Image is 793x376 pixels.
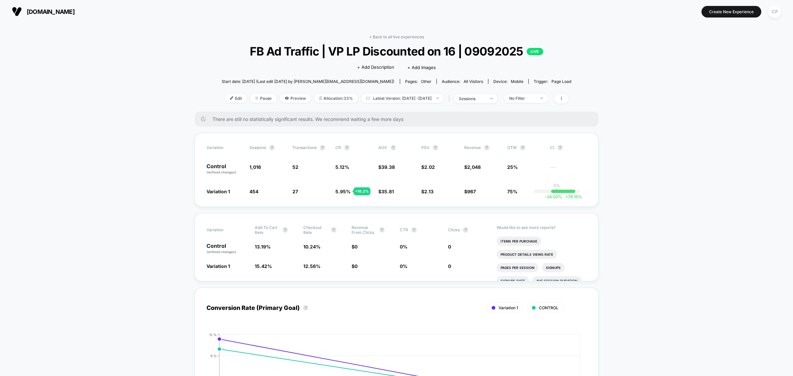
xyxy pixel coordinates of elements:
span: 75% [507,189,517,194]
button: ? [411,227,417,233]
span: | [447,94,454,103]
div: Audience: [442,79,483,84]
span: Sessions [249,145,266,150]
span: 5.95 % [335,189,351,194]
span: Revenue From Clicks [352,225,376,235]
span: 0 [355,263,358,269]
p: Control [207,243,248,254]
span: $ [421,189,434,194]
img: end [490,98,493,99]
span: $ [378,189,394,194]
button: ? [463,227,468,233]
tspan: 9 % [210,354,217,357]
span: 0 % [400,244,407,249]
div: Pages: [405,79,432,84]
p: | [556,188,557,193]
span: + Add Description [357,64,394,71]
span: $ [352,263,358,269]
span: 25% [507,164,518,170]
button: ? [269,145,275,150]
span: other [421,79,432,84]
p: LIVE [527,48,543,55]
button: ? [283,227,288,233]
span: Device: [488,79,528,84]
span: Edit [225,94,247,103]
span: 0 [448,244,451,249]
button: ? [331,227,336,233]
span: + Add Images [407,65,436,70]
span: Page Load [551,79,571,84]
span: CTR [400,227,408,232]
p: Would like to see more reports? [497,225,587,230]
span: Variation [207,145,243,150]
span: 0 [448,263,451,269]
img: rebalance [319,96,322,100]
span: 1,016 [249,164,261,170]
span: 27 [292,189,298,194]
span: Preview [280,94,311,103]
button: [DOMAIN_NAME] [10,6,77,17]
span: PSV [421,145,430,150]
span: 454 [249,189,258,194]
a: < Back to all live experiences [369,34,424,39]
span: FB Ad Traffic | VP LP Discounted on 16 | 09092025 [239,44,554,58]
span: 13.19 % [255,244,271,249]
span: 10.24 % [303,244,321,249]
span: 0 % [400,263,407,269]
span: [DOMAIN_NAME] [27,8,75,15]
div: + 16.2 % [354,187,370,195]
button: ? [379,227,385,233]
span: Pause [250,94,277,103]
span: 2.13 [424,189,434,194]
button: CP [766,5,783,19]
span: 0 [355,244,358,249]
span: 5.12 % [335,164,349,170]
span: CR [335,145,341,150]
li: Avg Session Duration [532,276,582,285]
div: sessions [459,96,485,101]
button: Create New Experience [701,6,761,18]
span: 2,048 [467,164,481,170]
span: OTW [507,145,544,150]
span: (without changes) [207,250,236,254]
button: ? [520,145,525,150]
span: Clicks [448,227,460,232]
span: Variation 1 [207,263,230,269]
span: Latest Version: [DATE] - [DATE] [361,94,444,103]
img: end [436,97,439,99]
button: ? [391,145,396,150]
img: edit [230,96,233,100]
span: 15.42 % [255,263,272,269]
span: Checkout Rate [303,225,328,235]
span: $ [421,164,435,170]
span: Variation 1 [499,305,518,310]
p: 0% [553,183,560,188]
span: --- [550,165,586,175]
button: ? [484,145,489,150]
span: 79.15 % [562,194,582,199]
span: Variation 1 [207,189,230,194]
li: Signups [542,263,565,272]
li: Signups Rate [497,276,529,285]
p: Control [207,164,243,175]
span: $ [464,164,481,170]
span: 12.56 % [303,263,321,269]
li: Pages Per Session [497,263,539,272]
span: 52 [292,164,298,170]
div: No Filter [509,96,536,101]
li: Items Per Purchase [497,237,541,246]
span: There are still no statistically significant results. We recommend waiting a few more days [212,116,585,122]
img: end [541,97,543,99]
button: ? [303,305,308,311]
span: AOV [378,145,387,150]
tspan: 12 % [209,332,217,336]
li: Product Details Views Rate [497,250,557,259]
button: ? [344,145,350,150]
span: $ [352,244,358,249]
span: Add To Cart Rate [255,225,279,235]
button: ? [320,145,325,150]
span: 2.02 [424,164,435,170]
span: $ [378,164,395,170]
span: 35.81 [381,189,394,194]
div: CP [768,5,781,18]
